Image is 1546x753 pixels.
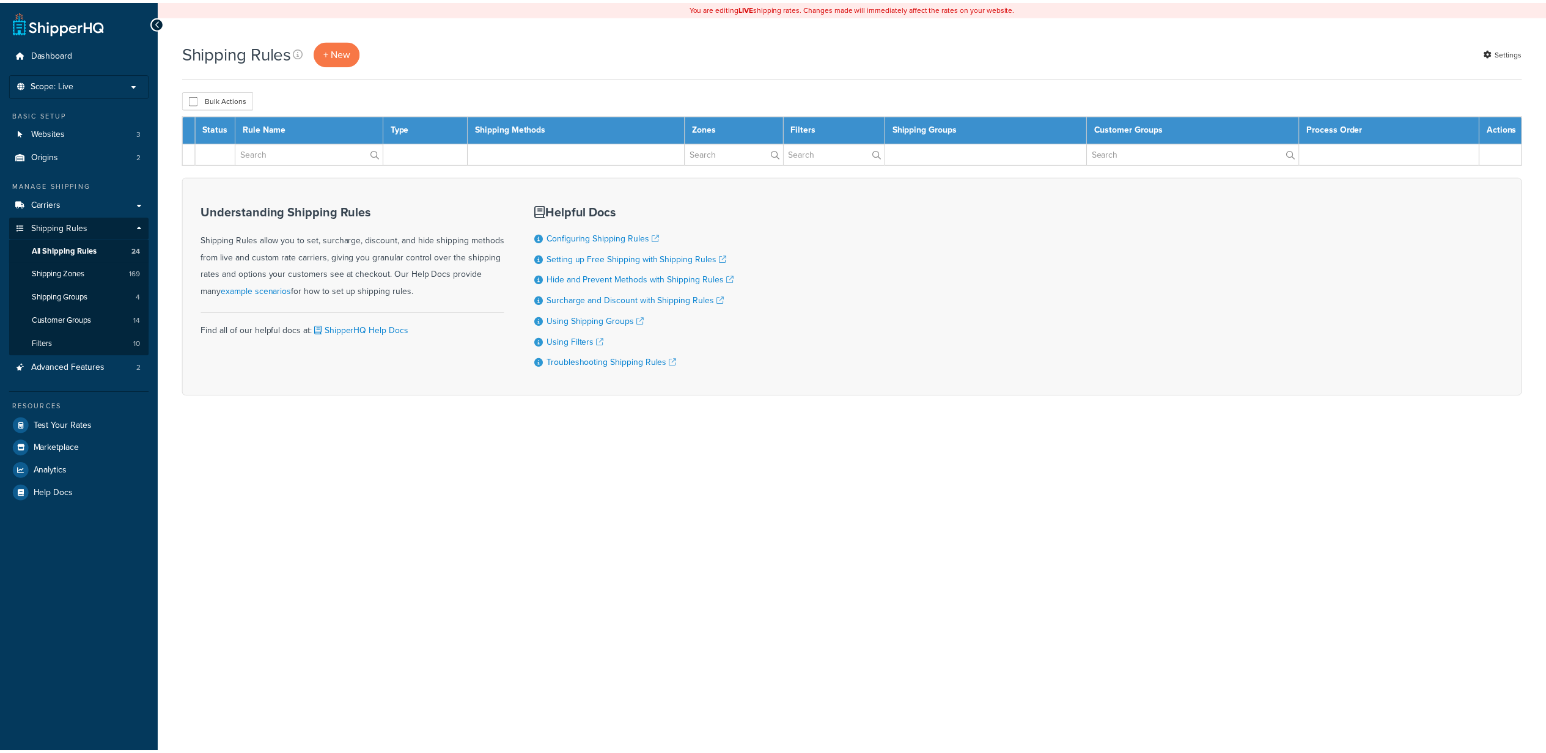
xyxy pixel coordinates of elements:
h3: Understanding Shipping Rules [202,204,508,218]
a: Shipping Rules [9,216,150,239]
h3: Helpful Docs [539,204,739,218]
a: Origins 2 [9,145,150,167]
input: Search [1095,142,1309,163]
span: Carriers [31,199,61,210]
a: Analytics [9,460,150,482]
a: example scenarios [223,284,293,297]
span: Dashboard [31,49,73,59]
button: Bulk Actions [183,90,255,108]
li: Shipping Zones [9,262,150,285]
span: 10 [134,338,141,348]
li: Shipping Groups [9,285,150,308]
th: Rule Name [237,115,386,142]
th: Shipping Groups [892,115,1095,142]
a: Setting up Free Shipping with Shipping Rules [551,252,732,265]
li: Origins [9,145,150,167]
b: LIVE [745,2,759,13]
a: Dashboard [9,43,150,65]
a: Using Filters [551,335,608,348]
span: 3 [138,128,142,138]
a: Hide and Prevent Methods with Shipping Rules [551,273,739,285]
a: Troubleshooting Shipping Rules [551,356,682,369]
a: Help Docs [9,482,150,504]
a: Shipping Groups 4 [9,285,150,308]
a: All Shipping Rules 24 [9,239,150,262]
span: Test Your Rates [34,421,92,431]
span: Origins [31,151,59,161]
div: Shipping Rules allow you to set, surcharge, discount, and hide shipping methods from live and cus... [202,204,508,299]
span: 169 [130,268,141,279]
a: ShipperHQ Help Docs [314,323,411,336]
input: Search [690,142,789,163]
input: Search [790,142,892,163]
div: Find all of our helpful docs at: [202,312,508,339]
th: Process Order [1309,115,1490,142]
h1: Shipping Rules [183,40,293,64]
div: Resources [9,401,150,411]
th: Status [197,115,237,142]
a: Carriers [9,193,150,216]
span: All Shipping Rules [32,245,97,255]
li: Shipping Rules [9,216,150,356]
input: Search [237,142,386,163]
a: Filters 10 [9,332,150,354]
span: Help Docs [34,488,73,499]
span: Customer Groups [32,315,92,325]
th: Filters [789,115,892,142]
span: 4 [137,292,141,302]
a: Test Your Rates [9,414,150,436]
span: Scope: Live [31,79,74,90]
span: Analytics [34,466,67,476]
a: Using Shipping Groups [551,314,649,327]
div: Basic Setup [9,109,150,119]
a: Settings [1495,44,1534,61]
li: Advanced Features [9,356,150,379]
div: Manage Shipping [9,180,150,190]
span: Marketplace [34,443,79,454]
span: Websites [31,128,65,138]
span: Filters [32,338,53,348]
a: Websites 3 [9,122,150,144]
li: Customer Groups [9,309,150,331]
a: Surcharge and Discount with Shipping Rules [551,293,729,306]
a: Configuring Shipping Rules [551,231,664,244]
th: Customer Groups [1095,115,1309,142]
th: Type [386,115,471,142]
a: Customer Groups 14 [9,309,150,331]
span: 2 [138,151,142,161]
th: Shipping Methods [471,115,690,142]
span: 24 [133,245,141,255]
span: 14 [134,315,141,325]
span: Shipping Zones [32,268,85,279]
a: Marketplace [9,437,150,459]
span: 2 [138,362,142,373]
th: Zones [690,115,789,142]
a: Shipping Zones 169 [9,262,150,285]
a: Advanced Features 2 [9,356,150,379]
li: Filters [9,332,150,354]
a: + New [316,40,363,65]
li: Websites [9,122,150,144]
span: Shipping Groups [32,292,88,302]
a: ShipperHQ Home [13,9,105,34]
li: All Shipping Rules [9,239,150,262]
span: Advanced Features [31,362,105,373]
span: Shipping Rules [31,222,88,233]
span: + New [326,45,353,59]
th: Actions [1491,115,1534,142]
